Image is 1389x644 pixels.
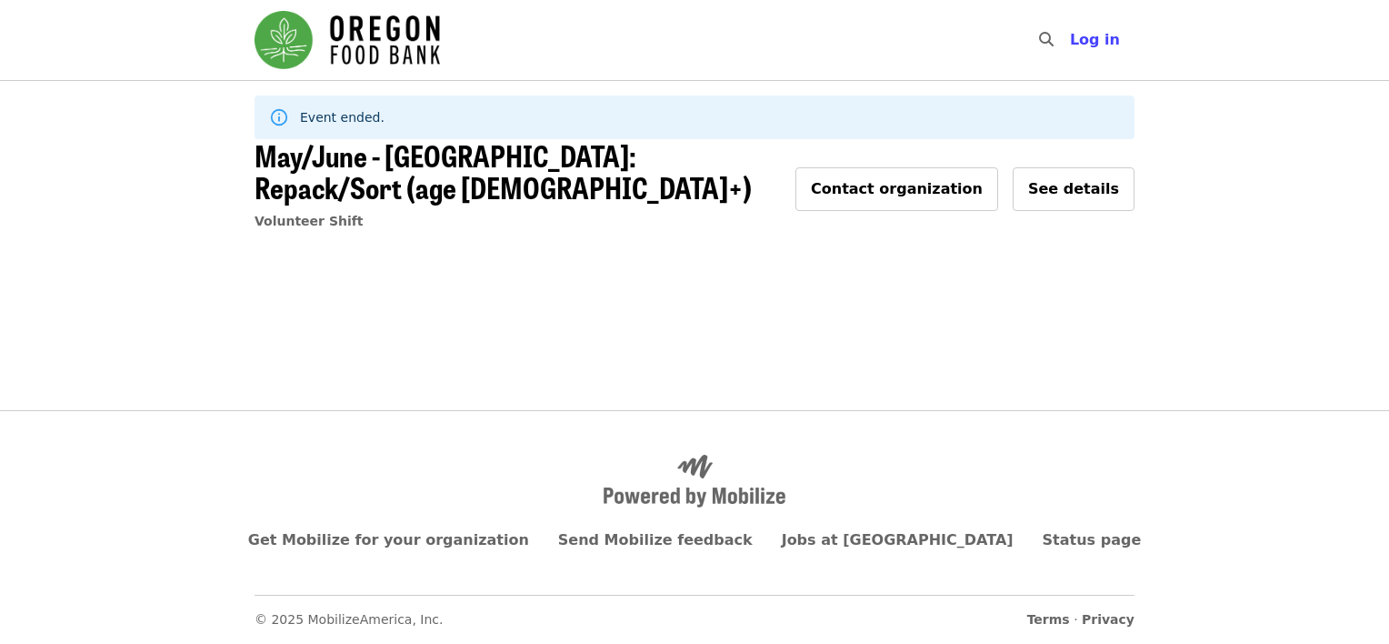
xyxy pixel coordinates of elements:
[1039,31,1054,48] i: search icon
[255,612,444,627] span: © 2025 MobilizeAmerica, Inc.
[1055,22,1134,58] button: Log in
[1070,31,1120,48] span: Log in
[255,595,1134,629] nav: Secondary footer navigation
[300,110,385,125] span: Event ended.
[1027,610,1134,629] span: ·
[795,167,998,211] button: Contact organization
[1082,612,1134,627] a: Privacy
[1028,180,1119,197] span: See details
[604,455,785,508] img: Powered by Mobilize
[782,531,1014,548] a: Jobs at [GEOGRAPHIC_DATA]
[1064,18,1079,62] input: Search
[255,11,440,69] img: Oregon Food Bank - Home
[255,134,752,208] span: May/June - [GEOGRAPHIC_DATA]: Repack/Sort (age [DEMOGRAPHIC_DATA]+)
[558,531,753,548] a: Send Mobilize feedback
[1043,531,1142,548] a: Status page
[255,214,364,228] a: Volunteer Shift
[255,529,1134,551] nav: Primary footer navigation
[1027,612,1070,627] a: Terms
[1013,167,1134,211] button: See details
[248,531,529,548] a: Get Mobilize for your organization
[811,180,983,197] span: Contact organization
